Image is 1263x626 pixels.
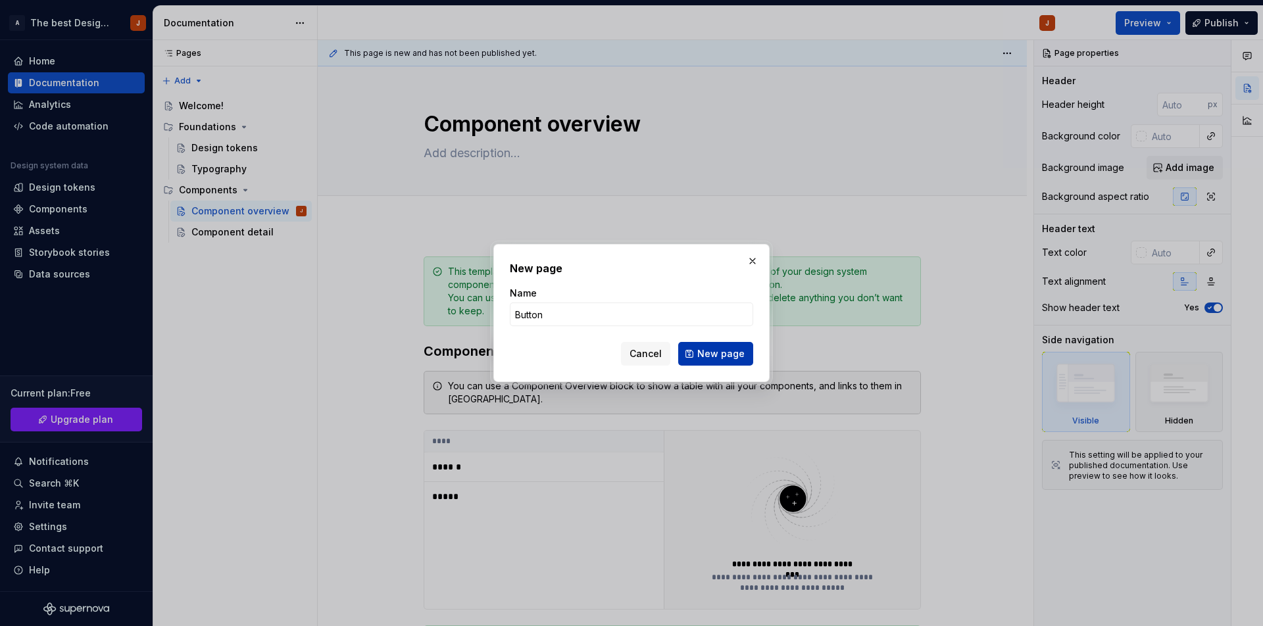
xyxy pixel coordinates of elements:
[510,260,753,276] h2: New page
[621,342,670,366] button: Cancel
[697,347,745,360] span: New page
[630,347,662,360] span: Cancel
[678,342,753,366] button: New page
[510,287,537,300] label: Name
